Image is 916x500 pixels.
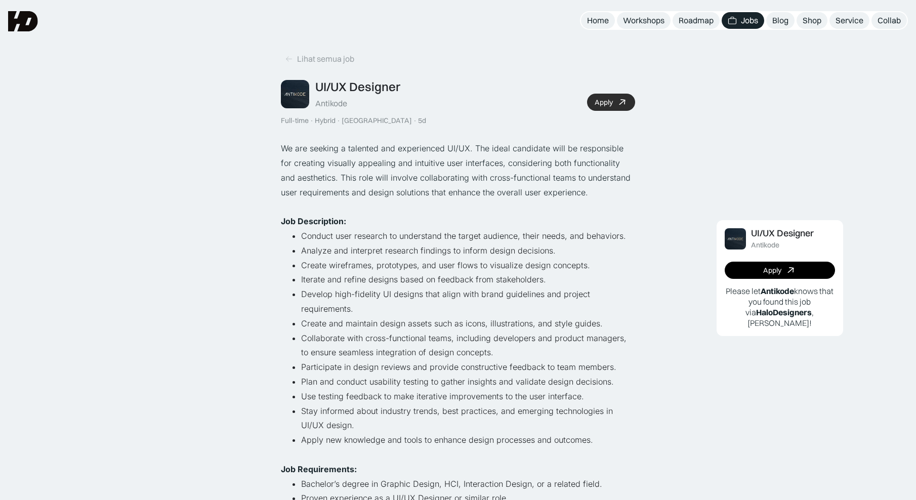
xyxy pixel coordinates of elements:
div: 5d [418,116,426,125]
li: Create and maintain design assets such as icons, illustrations, and style guides. [301,316,635,331]
div: Apply [595,98,613,107]
div: Blog [772,15,788,26]
a: Shop [797,12,827,29]
a: Lihat semua job [281,51,358,67]
img: Job Image [281,80,309,108]
p: ‍ [281,447,635,462]
li: Participate in design reviews and provide constructive feedback to team members. [301,360,635,374]
div: Jobs [741,15,758,26]
div: Roadmap [679,15,714,26]
a: Apply [587,94,635,111]
img: Job Image [725,228,746,249]
div: Lihat semua job [297,54,354,64]
a: Workshops [617,12,671,29]
strong: Job Requirements: [281,464,357,474]
li: Conduct user research to understand the target audience, their needs, and behaviors. [301,229,635,243]
a: Service [829,12,869,29]
div: Shop [803,15,821,26]
li: Analyze and interpret research findings to inform design decisions. [301,243,635,258]
div: Home [587,15,609,26]
li: Apply new knowledge and tools to enhance design processes and outcomes. [301,433,635,447]
div: · [413,116,417,125]
p: ‍ [281,199,635,214]
div: UI/UX Designer [315,79,400,94]
b: HaloDesigners [756,307,812,317]
li: Stay informed about industry trends, best practices, and emerging technologies in UI/UX design. [301,404,635,433]
li: Plan and conduct usability testing to gather insights and validate design decisions. [301,374,635,389]
a: Roadmap [673,12,720,29]
li: Use testing feedback to make iterative improvements to the user interface. [301,389,635,404]
div: Service [836,15,863,26]
div: Full-time [281,116,309,125]
div: Workshops [623,15,664,26]
div: [GEOGRAPHIC_DATA] [342,116,412,125]
p: We are seeking a talented and experienced UI/UX. The ideal candidate will be responsible for crea... [281,141,635,199]
a: Apply [725,262,835,279]
li: Bachelor’s degree in Graphic Design, HCI, Interaction Design, or a related field. [301,477,635,491]
div: · [337,116,341,125]
b: Antikode [761,286,794,296]
a: Collab [871,12,907,29]
li: Develop high-fidelity UI designs that align with brand guidelines and project requirements. [301,287,635,316]
p: Please let knows that you found this job via , [PERSON_NAME]! [725,286,835,328]
a: Jobs [722,12,764,29]
li: Collaborate with cross-functional teams, including developers and product managers, to ensure sea... [301,331,635,360]
li: Iterate and refine designs based on feedback from stakeholders. [301,272,635,287]
div: Hybrid [315,116,336,125]
li: Create wireframes, prototypes, and user flows to visualize design concepts. [301,258,635,273]
div: Apply [763,266,781,275]
div: Collab [878,15,901,26]
div: Antikode [315,98,347,109]
div: Antikode [751,241,779,249]
a: Home [581,12,615,29]
a: Blog [766,12,795,29]
div: · [310,116,314,125]
strong: Job Description: [281,216,346,226]
div: UI/UX Designer [751,228,814,239]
